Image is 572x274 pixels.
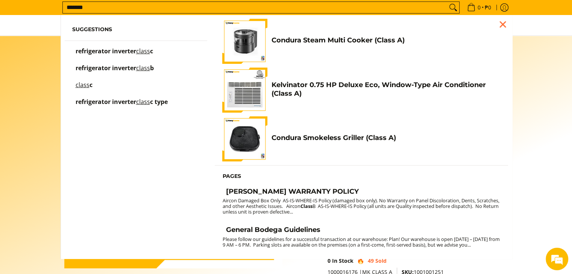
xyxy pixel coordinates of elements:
[150,47,153,55] span: c
[222,173,501,180] h6: Pages
[72,82,200,95] a: class c
[4,189,143,215] textarea: Type your message and hit 'Enter'
[271,36,501,45] h4: Condura Steam Multi Cooker (Class A)
[222,68,501,113] a: Kelvinator 0.75 HP Deluxe Eco, Window-Type Air Conditioner (Class A) Kelvinator 0.75 HP Deluxe Ec...
[76,48,153,62] p: refrigerator inverter class c
[226,226,320,234] h4: General Bodega Guidelines
[497,19,508,30] div: Close pop up
[72,48,200,62] a: refrigerator inverter class c
[332,257,354,264] span: In Stock
[476,5,482,10] span: 0
[150,64,154,72] span: b
[226,187,358,196] h4: [PERSON_NAME] WARRANTY POLICY
[271,81,501,98] h4: Kelvinator 0.75 HP Deluxe Eco, Window-Type Air Conditioner (Class A)
[222,259,501,269] a: Warranty and Return Policies
[150,98,168,106] span: c type
[76,99,168,112] p: refrigerator inverter class c type
[90,81,93,89] span: c
[76,98,136,106] span: refrigerator inverter
[447,2,459,13] button: Search
[39,42,126,52] div: Chat with us now
[72,65,200,78] a: refrigerator inverter class b
[123,4,141,22] div: Minimize live chat window
[222,236,499,248] small: Please follow our guidelines for a successful transaction at our warehouse: Plan! Our warehouse i...
[222,116,267,161] img: condura-smokeless-griller-full-view-mang-kosme
[222,187,501,198] a: [PERSON_NAME] WARRANTY POLICY
[368,257,374,264] span: 49
[271,134,501,142] h4: Condura Smokeless Griller (Class A)
[465,3,493,12] span: •
[76,82,93,95] p: class c
[375,257,387,264] span: Sold
[76,65,154,78] p: refrigerator inverter class b
[328,257,331,264] span: 0
[76,81,90,89] mark: class
[222,19,501,64] a: Condura Steam Multi Cooker (Class A) Condura Steam Multi Cooker (Class A)
[226,259,329,267] h4: Warranty and Return Policies
[136,47,150,55] mark: class
[222,197,499,215] small: Aircon Damaged Box Only AS-IS-WHERE-IS Policy (damaged box only). No Warranty on Panel Discolorat...
[136,98,150,106] mark: class
[300,203,312,209] strong: Class
[76,47,136,55] span: refrigerator inverter
[222,19,267,64] img: Condura Steam Multi Cooker (Class A)
[222,68,267,113] img: Kelvinator 0.75 HP Deluxe Eco, Window-Type Air Conditioner (Class A)
[222,226,501,236] a: General Bodega Guidelines
[484,5,492,10] span: ₱0
[76,64,136,72] span: refrigerator inverter
[222,116,501,161] a: condura-smokeless-griller-full-view-mang-kosme Condura Smokeless Griller (Class A)
[72,26,200,33] h6: Suggestions
[136,64,150,72] mark: class
[44,87,104,163] span: We're online!
[72,99,200,112] a: refrigerator inverter class c type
